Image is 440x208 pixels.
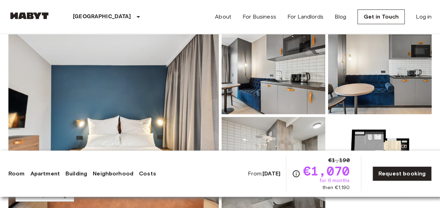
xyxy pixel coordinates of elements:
a: Get in Touch [357,9,405,24]
b: [DATE] [263,170,280,177]
p: [GEOGRAPHIC_DATA] [73,13,131,21]
img: Picture of unit DE-01-480-215-01 [328,22,432,114]
a: For Business [243,13,276,21]
span: From: [248,170,280,178]
svg: Check cost overview for full price breakdown. Please note that discounts apply to new joiners onl... [292,169,300,178]
a: Request booking [372,166,432,181]
a: About [215,13,231,21]
span: €1,070 [303,165,350,177]
a: Costs [139,169,156,178]
a: Apartment [30,169,60,178]
a: Log in [416,13,432,21]
a: Room [8,169,25,178]
span: then €1,190 [322,184,350,191]
a: Building [65,169,87,178]
span: €1,190 [328,156,350,165]
a: For Landlords [287,13,323,21]
img: Habyt [8,12,50,19]
a: Blog [335,13,347,21]
a: Neighborhood [93,169,133,178]
img: Picture of unit DE-01-480-215-01 [222,22,325,114]
span: for 6 months [320,177,350,184]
